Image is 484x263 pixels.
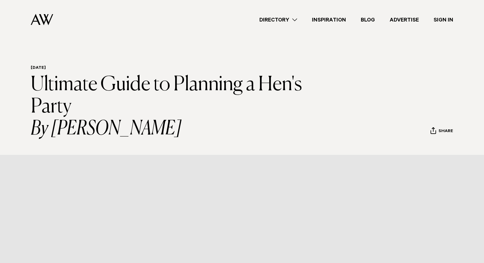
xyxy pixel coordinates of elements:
[252,16,305,24] a: Directory
[382,16,426,24] a: Advertise
[31,14,53,25] img: Auckland Weddings Logo
[430,127,453,136] button: Share
[31,74,315,140] h1: Ultimate Guide to Planning a Hen's Party
[353,16,382,24] a: Blog
[426,16,461,24] a: Sign In
[31,65,315,71] h6: [DATE]
[305,16,353,24] a: Inspiration
[31,118,315,140] i: By [PERSON_NAME]
[439,129,453,135] span: Share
